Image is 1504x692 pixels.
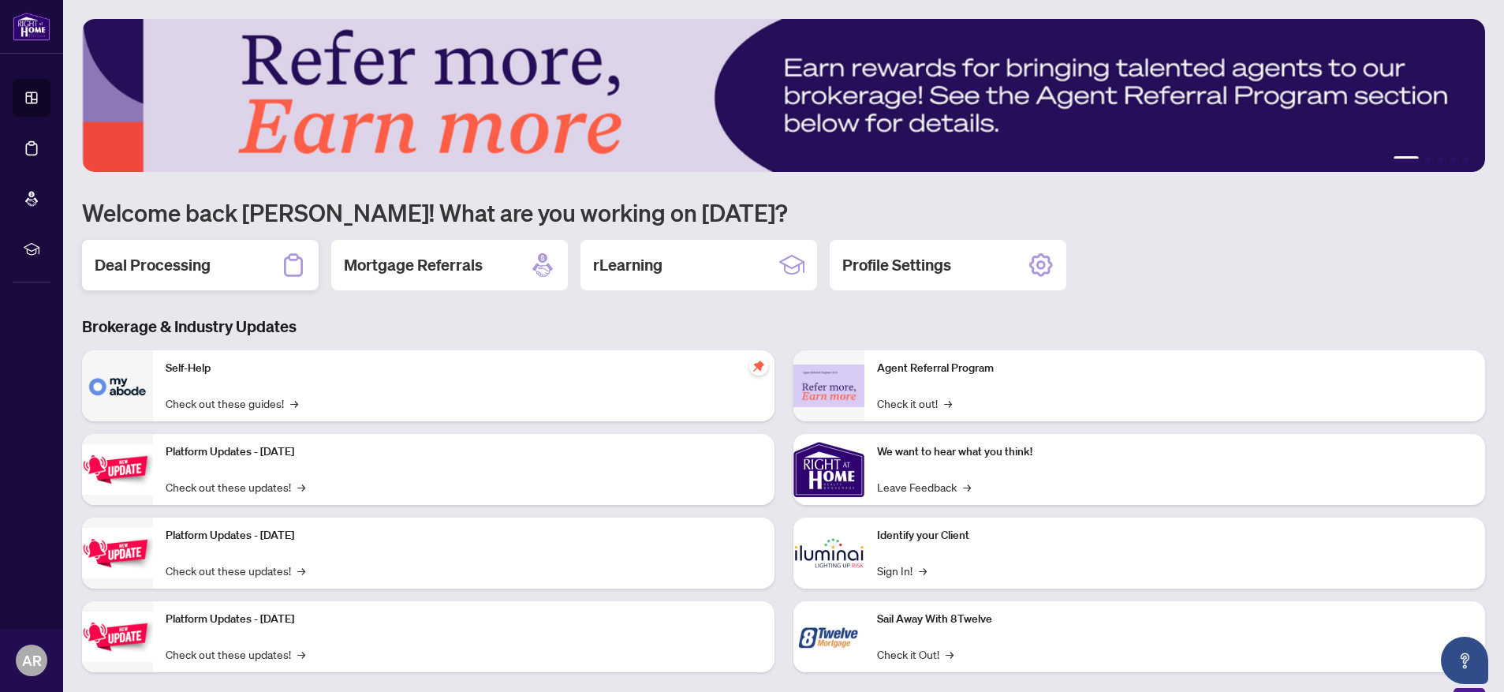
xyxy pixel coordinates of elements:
a: Sign In!→ [877,562,927,579]
img: We want to hear what you think! [793,434,864,505]
img: Self-Help [82,350,153,421]
span: → [297,478,305,496]
span: → [963,478,971,496]
img: Slide 0 [82,19,1485,172]
img: Agent Referral Program [793,365,864,408]
img: Platform Updates - July 21, 2025 [82,444,153,494]
button: 2 [1425,156,1431,163]
a: Check it Out!→ [877,645,954,663]
button: 5 [1463,156,1469,163]
span: → [297,645,305,663]
h1: Welcome back [PERSON_NAME]! What are you working on [DATE]? [82,197,1485,227]
button: 1 [1394,156,1419,163]
h2: rLearning [593,254,662,276]
span: → [297,562,305,579]
span: → [290,395,298,412]
p: Sail Away With 8Twelve [877,611,1473,628]
h2: Profile Settings [842,254,951,276]
p: We want to hear what you think! [877,443,1473,461]
span: → [919,562,927,579]
a: Leave Feedback→ [877,478,971,496]
span: AR [22,649,42,671]
img: Platform Updates - June 23, 2025 [82,612,153,661]
a: Check out these updates!→ [166,645,305,663]
button: Open asap [1441,637,1488,684]
span: pushpin [749,357,768,376]
p: Platform Updates - [DATE] [166,611,762,628]
h2: Mortgage Referrals [344,254,483,276]
button: 3 [1438,156,1444,163]
img: Identify your Client [793,518,864,589]
p: Agent Referral Program [877,360,1473,377]
img: Platform Updates - July 8, 2025 [82,528,153,578]
p: Platform Updates - [DATE] [166,527,762,544]
a: Check out these guides!→ [166,395,298,412]
a: Check out these updates!→ [166,562,305,579]
img: Sail Away With 8Twelve [793,601,864,672]
h2: Deal Processing [95,254,211,276]
span: → [944,395,952,412]
a: Check out these updates!→ [166,478,305,496]
button: 4 [1450,156,1457,163]
a: Check it out!→ [877,395,952,412]
p: Platform Updates - [DATE] [166,443,762,461]
img: logo [13,12,50,41]
span: → [946,645,954,663]
p: Self-Help [166,360,762,377]
h3: Brokerage & Industry Updates [82,316,1485,338]
p: Identify your Client [877,527,1473,544]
